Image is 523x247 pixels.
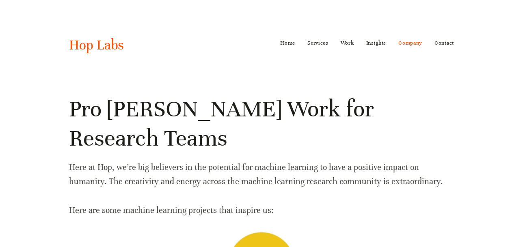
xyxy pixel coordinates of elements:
a: Contact [434,37,454,49]
a: Work [341,37,354,49]
a: Hop Labs [69,37,124,54]
h1: Pro [PERSON_NAME] Work for Research Teams [69,95,454,153]
p: Here at Hop, we’re big believers in the potential for machine learning to have a positive impact ... [69,160,454,189]
a: Services [307,37,328,49]
a: Home [280,37,295,49]
a: Insights [366,37,387,49]
a: Company [398,37,422,49]
p: Here are some machine learning projects that inspire us: [69,203,454,217]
